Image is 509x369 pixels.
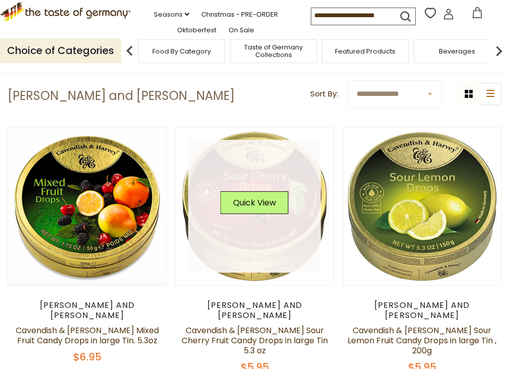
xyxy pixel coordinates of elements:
div: [PERSON_NAME] and [PERSON_NAME] [8,300,166,321]
a: Seasons [154,9,189,20]
span: $6.95 [73,350,101,364]
button: Quick View [220,191,289,214]
h1: [PERSON_NAME] and [PERSON_NAME] [8,88,235,103]
div: [PERSON_NAME] and [PERSON_NAME] [343,300,501,321]
a: Cavendish & [PERSON_NAME] Mixed Fruit Candy Drops in large Tin. 5.3oz [16,325,159,346]
a: Cavendish & [PERSON_NAME] Sour Cherry Fruit Candy Drops in large Tin 5.3 oz [181,325,327,356]
a: Food By Category [152,47,211,55]
div: [PERSON_NAME] and [PERSON_NAME] [175,300,334,321]
img: next arrow [489,41,509,61]
img: previous arrow [120,41,140,61]
a: Oktoberfest [177,25,216,36]
a: On Sale [229,25,254,36]
a: Cavendish & [PERSON_NAME] Sour Lemon Fruit Candy Drops in large Tin , 200g [348,325,496,356]
a: Christmas - PRE-ORDER [201,9,278,20]
img: Cavendish [343,127,501,285]
a: Taste of Germany Collections [233,43,314,59]
img: Cavendish [8,127,166,285]
label: Sort By: [310,88,337,100]
img: Cavendish [176,127,333,285]
a: Featured Products [335,47,395,55]
a: Beverages [439,47,475,55]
